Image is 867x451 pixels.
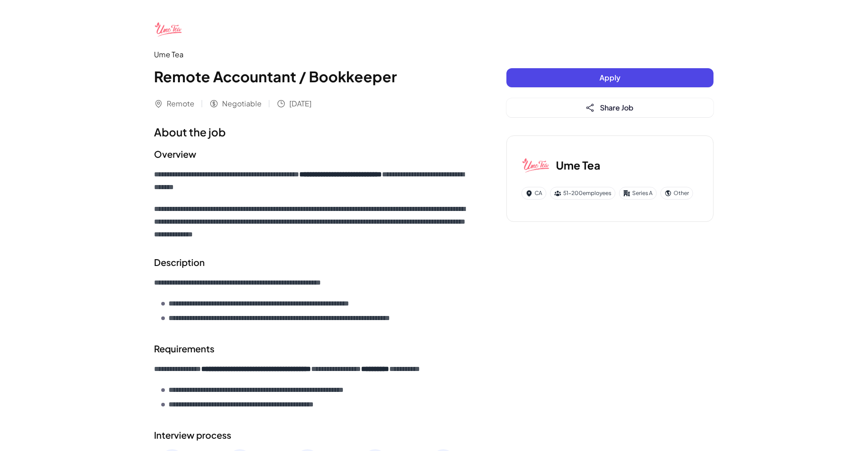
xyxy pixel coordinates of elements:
h1: Remote Accountant / Bookkeeper [154,65,470,87]
div: 51-200 employees [550,187,615,200]
div: CA [521,187,546,200]
img: Um [154,15,183,44]
span: [DATE] [289,98,312,109]
span: Negotiable [222,98,262,109]
span: Remote [167,98,194,109]
button: Share Job [506,98,713,117]
h2: Overview [154,147,470,161]
img: Um [521,150,550,180]
h1: About the job [154,124,470,140]
span: Apply [599,73,620,82]
button: Apply [506,68,713,87]
h3: Ume Tea [556,157,600,173]
h2: Requirements [154,342,470,356]
div: Ume Tea [154,49,470,60]
div: Other [660,187,693,200]
div: Series A [619,187,657,200]
h2: Interview process [154,428,470,442]
h2: Description [154,256,470,269]
span: Share Job [600,103,634,112]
